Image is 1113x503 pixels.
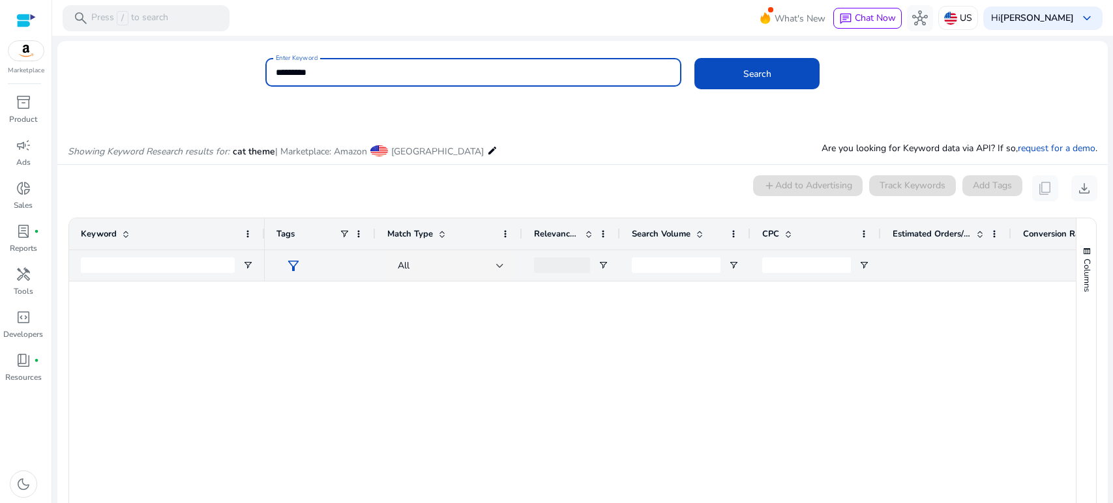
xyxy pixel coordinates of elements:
[632,257,720,273] input: Search Volume Filter Input
[728,260,739,270] button: Open Filter Menu
[893,228,971,240] span: Estimated Orders/Month
[117,11,128,25] span: /
[8,66,44,76] p: Marketplace
[859,260,869,270] button: Open Filter Menu
[762,257,851,273] input: CPC Filter Input
[34,229,39,234] span: fiber_manual_record
[487,143,497,158] mat-icon: edit
[16,266,31,282] span: handyman
[632,228,690,240] span: Search Volume
[276,53,318,63] mat-label: Enter Keyword
[391,145,484,158] span: [GEOGRAPHIC_DATA]
[3,328,43,340] p: Developers
[912,10,928,26] span: hub
[16,476,31,492] span: dark_mode
[944,12,957,25] img: us.svg
[1076,180,1092,196] span: download
[275,145,367,158] span: | Marketplace: Amazon
[73,10,89,26] span: search
[991,14,1074,23] p: Hi
[839,12,852,25] span: chat
[1023,228,1088,240] span: Conversion Rate
[1018,142,1095,154] a: request for a demo
[276,228,295,240] span: Tags
[10,242,37,254] p: Reports
[16,223,31,239] span: lab_profile
[822,141,1097,155] p: Are you looking for Keyword data via API? If so, .
[16,180,31,196] span: donut_small
[34,358,39,363] span: fiber_manual_record
[14,285,33,297] p: Tools
[68,145,230,158] i: Showing Keyword Research results for:
[1081,259,1093,292] span: Columns
[907,5,933,31] button: hub
[833,8,902,29] button: chatChat Now
[81,257,235,273] input: Keyword Filter Input
[1071,175,1097,201] button: download
[1079,10,1095,26] span: keyboard_arrow_down
[91,11,168,25] p: Press to search
[387,228,433,240] span: Match Type
[398,259,409,272] span: All
[233,145,275,158] span: cat theme
[743,67,771,81] span: Search
[16,137,31,153] span: campaign
[16,156,31,168] p: Ads
[598,260,608,270] button: Open Filter Menu
[5,371,42,383] p: Resources
[243,260,253,270] button: Open Filter Menu
[16,352,31,368] span: book_4
[14,199,33,211] p: Sales
[1000,12,1074,24] b: [PERSON_NAME]
[762,228,779,240] span: CPC
[8,41,44,61] img: amazon.svg
[9,113,37,125] p: Product
[694,58,820,89] button: Search
[855,12,896,24] span: Chat Now
[534,228,580,240] span: Relevance Score
[960,7,972,29] p: US
[16,309,31,325] span: code_blocks
[775,7,825,30] span: What's New
[16,94,31,110] span: inventory_2
[286,258,301,274] span: filter_alt
[81,228,117,240] span: Keyword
